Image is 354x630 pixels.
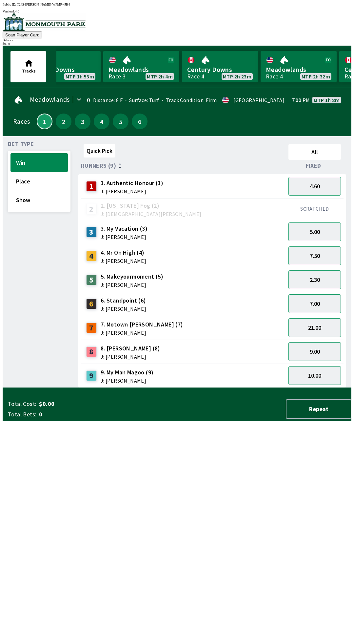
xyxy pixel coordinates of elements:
button: 4.60 [288,177,341,196]
img: venue logo [3,13,86,31]
span: Show [16,196,62,204]
div: [GEOGRAPHIC_DATA] [233,97,285,103]
span: Meadowlands [108,65,174,74]
span: Meadowlands [30,97,69,102]
span: Surface: Turf [123,97,159,103]
span: 5.00 [310,228,320,236]
span: 2.30 [310,276,320,283]
span: Total Bets: [8,410,36,418]
span: $0.00 [39,400,142,408]
div: 8 [86,346,97,357]
button: 5.00 [288,222,341,241]
div: Public ID: [3,3,351,6]
button: 3 [75,114,90,129]
button: 2.30 [288,270,341,289]
div: 6 [86,299,97,309]
span: 7.50 [310,252,320,260]
button: 7.50 [288,246,341,265]
span: 7:00 PM [292,97,310,103]
span: 21.00 [308,324,321,331]
div: Race 4 [266,74,283,79]
button: 9.00 [288,342,341,361]
span: Distance: 8 F [93,97,123,103]
button: 2 [56,114,71,129]
div: $ 0.00 [3,42,351,46]
span: All [291,148,338,156]
div: 7 [86,323,97,333]
span: Fixed [306,163,321,168]
button: Show [10,191,68,209]
button: 7.00 [288,294,341,313]
span: MTP 2h 23m [223,74,251,79]
span: J: [PERSON_NAME] [101,234,147,240]
div: Races [13,119,30,124]
span: Win [16,159,62,166]
span: Bet Type [8,141,34,147]
button: All [288,144,341,160]
div: 5 [86,275,97,285]
div: 1 [86,181,97,192]
a: Century DownsMTP 1h 53m [25,51,101,82]
button: 6 [132,114,147,129]
div: Version 1.4.0 [3,10,351,13]
span: MTP 1h 53m [66,74,94,79]
span: J: [PERSON_NAME] [101,354,160,359]
span: 1. Authentic Honour (1) [101,179,163,187]
button: 10.00 [288,366,341,385]
span: J: [PERSON_NAME] [101,330,183,335]
span: J: [PERSON_NAME] [101,282,163,287]
span: MTP 2h 4m [147,74,173,79]
span: Place [16,178,62,185]
span: 7.00 [310,300,320,307]
div: Race 3 [108,74,126,79]
div: Fixed [286,162,344,169]
button: 21.00 [288,318,341,337]
span: 4 [95,119,108,124]
span: 5 [114,119,127,124]
button: Scan Player Card [3,31,42,38]
button: Tracks [10,51,46,82]
span: 6. Standpoint (6) [101,296,146,305]
button: Repeat [286,399,351,419]
span: MTP 2h 32m [302,74,330,79]
div: 0 [86,97,90,103]
div: 2 [86,204,97,214]
span: J: [PERSON_NAME] [101,258,146,263]
span: 9.00 [310,348,320,355]
span: J: [DEMOGRAPHIC_DATA][PERSON_NAME] [101,211,202,217]
span: Repeat [292,405,345,413]
button: 4 [94,114,109,129]
button: Quick Pick [84,144,115,157]
span: 0 [39,410,142,418]
span: Track Condition: Firm [159,97,217,103]
div: 4 [86,251,97,261]
div: 3 [86,227,97,237]
span: 5. Makeyourmoment (5) [101,272,163,281]
a: MeadowlandsRace 3MTP 2h 4m [103,51,179,82]
span: 9. My Man Magoo (9) [101,368,154,377]
span: Century Downs [187,65,253,74]
div: Balance [3,38,351,42]
span: Total Cost: [8,400,36,408]
span: J: [PERSON_NAME] [101,306,146,311]
span: 7. Motown [PERSON_NAME] (7) [101,320,183,329]
span: Runners (9) [81,163,116,168]
span: 8. [PERSON_NAME] (8) [101,344,160,353]
button: 1 [37,114,52,129]
a: MeadowlandsRace 4MTP 2h 32m [261,51,337,82]
span: T24S-[PERSON_NAME]-WPMP-4JH4 [17,3,70,6]
a: Century DownsRace 4MTP 2h 23m [182,51,258,82]
span: 3 [76,119,89,124]
button: Win [10,153,68,172]
div: Runners (9) [81,162,286,169]
button: Place [10,172,68,191]
span: 6 [133,119,146,124]
span: Tracks [22,68,36,74]
span: MTP 1h 8m [314,97,340,103]
span: 4.60 [310,182,320,190]
span: 10.00 [308,372,321,379]
button: 5 [113,114,128,129]
span: J: [PERSON_NAME] [101,378,154,383]
div: 9 [86,370,97,381]
div: SCRATCHED [288,205,341,212]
